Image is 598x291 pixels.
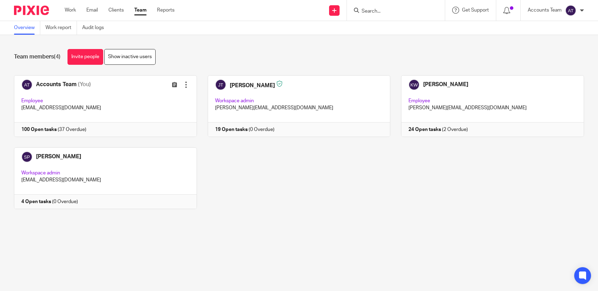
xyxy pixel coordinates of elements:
[82,21,109,35] a: Audit logs
[462,8,489,13] span: Get Support
[565,5,576,16] img: svg%3E
[14,21,40,35] a: Overview
[157,7,175,14] a: Reports
[86,7,98,14] a: Email
[54,54,60,60] span: (4)
[14,6,49,15] img: Pixie
[528,7,562,14] p: Accounts Team
[67,49,103,65] a: Invite people
[108,7,124,14] a: Clients
[65,7,76,14] a: Work
[14,53,60,61] h1: Team members
[361,8,424,15] input: Search
[104,49,156,65] a: Show inactive users
[45,21,77,35] a: Work report
[134,7,147,14] a: Team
